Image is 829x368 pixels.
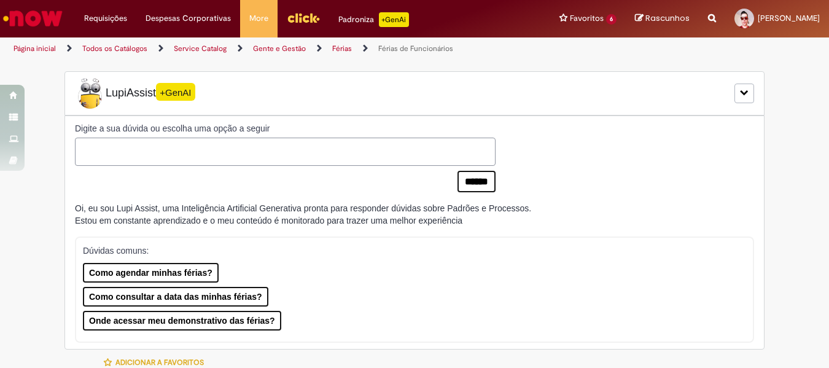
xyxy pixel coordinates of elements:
img: Lupi [75,78,106,109]
p: +GenAi [379,12,409,27]
div: Oi, eu sou Lupi Assist, uma Inteligência Artificial Generativa pronta para responder dúvidas sobr... [75,202,531,227]
a: Gente e Gestão [253,44,306,53]
a: Service Catalog [174,44,227,53]
span: Despesas Corporativas [146,12,231,25]
div: LupiLupiAssist+GenAI [64,71,765,115]
p: Dúvidas comuns: [83,245,736,257]
a: Férias [332,44,352,53]
img: click_logo_yellow_360x200.png [287,9,320,27]
button: Como consultar a data das minhas férias? [83,287,268,307]
div: Padroniza [338,12,409,27]
span: Adicionar a Favoritos [115,358,204,367]
a: Todos os Catálogos [82,44,147,53]
span: [PERSON_NAME] [758,13,820,23]
a: Férias de Funcionários [378,44,453,53]
span: 6 [606,14,617,25]
span: LupiAssist [75,78,195,109]
span: Requisições [84,12,127,25]
a: Rascunhos [635,13,690,25]
span: Favoritos [570,12,604,25]
span: More [249,12,268,25]
ul: Trilhas de página [9,37,543,60]
button: Como agendar minhas férias? [83,263,219,283]
span: +GenAI [156,83,195,101]
a: Página inicial [14,44,56,53]
button: Onde acessar meu demonstrativo das férias? [83,311,281,331]
label: Digite a sua dúvida ou escolha uma opção a seguir [75,122,496,135]
span: Rascunhos [645,12,690,24]
img: ServiceNow [1,6,64,31]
